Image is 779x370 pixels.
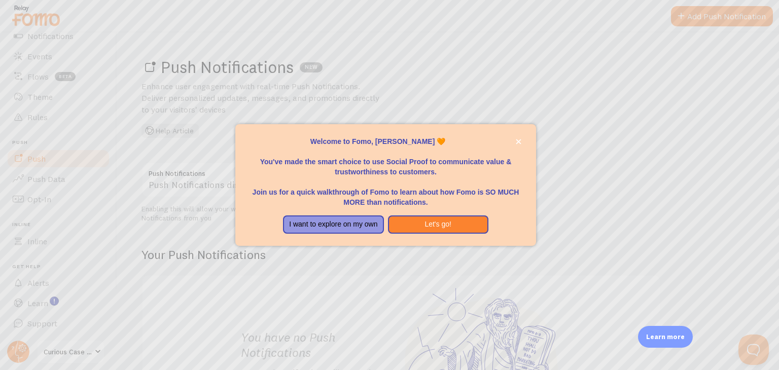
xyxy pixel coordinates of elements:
p: Join us for a quick walkthrough of Fomo to learn about how Fomo is SO MUCH MORE than notifications. [247,177,523,207]
div: Learn more [638,326,693,348]
button: close, [513,136,524,147]
div: Welcome to Fomo, Akash Vashisth 🧡You&amp;#39;ve made the smart choice to use Social Proof to comm... [235,124,536,246]
p: You've made the smart choice to use Social Proof to communicate value & trustworthiness to custom... [247,146,523,177]
button: I want to explore on my own [283,215,383,234]
p: Learn more [646,332,685,342]
button: Let's go! [388,215,488,234]
p: Welcome to Fomo, [PERSON_NAME] 🧡 [247,136,523,146]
